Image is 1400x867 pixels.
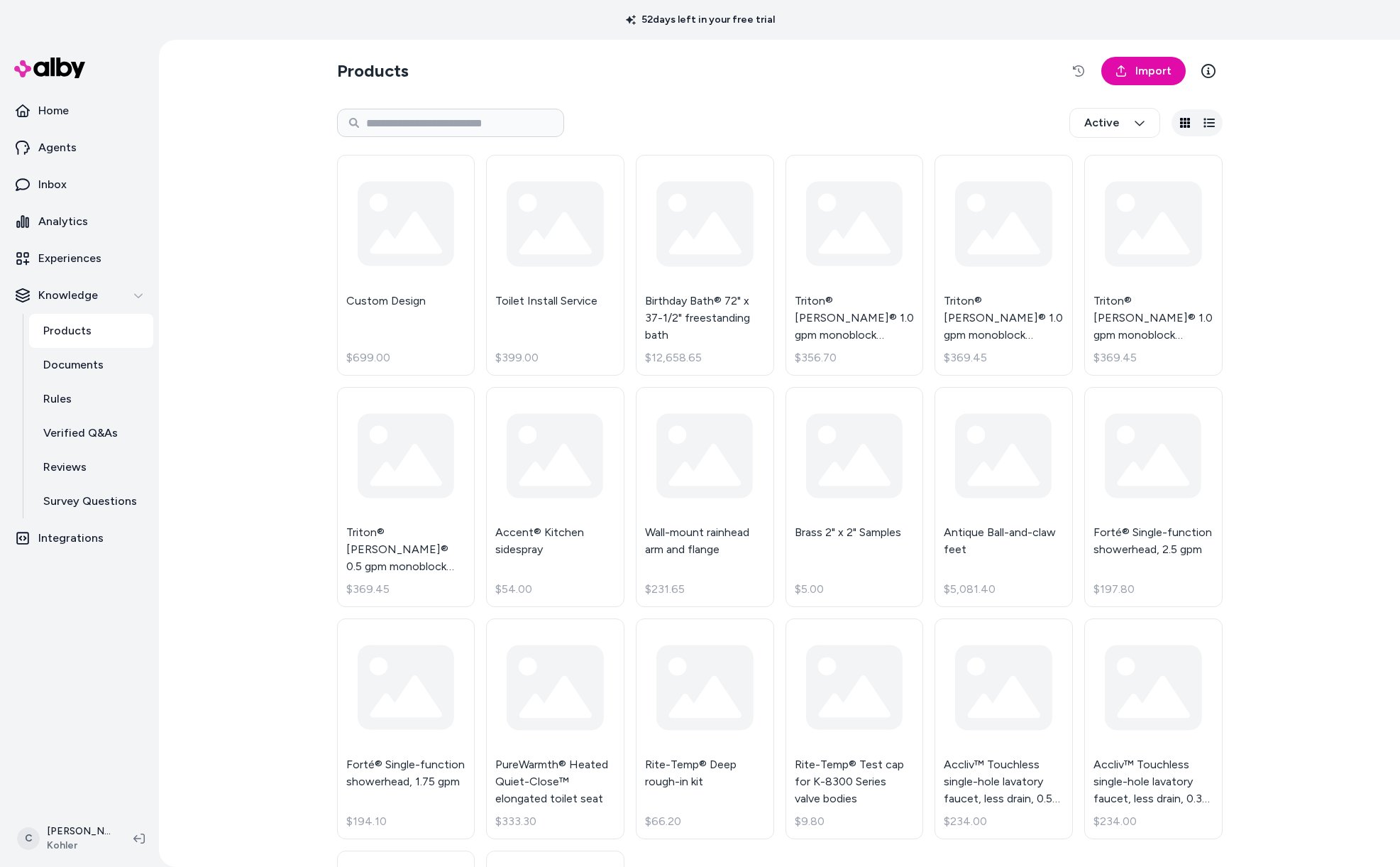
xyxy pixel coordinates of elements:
a: Toilet Install Service$399.00 [486,155,624,376]
a: Reviews [29,450,153,484]
a: Wall-mount rainhead arm and flange$231.65 [636,387,774,608]
a: Brass 2" x 2" Samples$5.00 [786,387,924,608]
a: Products [29,314,153,348]
p: Home [38,102,69,119]
p: Survey Questions [43,493,137,510]
button: C[PERSON_NAME]Kohler [9,816,122,861]
a: Experiences [6,241,153,276]
p: Agents [38,139,77,156]
p: Reviews [43,459,87,476]
a: Triton® [PERSON_NAME]® 1.0 gpm monoblock gooseneck bathroom sink faucet with aerated flow and wri... [935,155,1073,376]
a: Rules [29,382,153,416]
a: Accliv™ Touchless single-hole lavatory faucet, less drain, 0.35 gpm$234.00 [1084,618,1223,839]
span: Kohler [47,839,111,853]
a: Triton® [PERSON_NAME]® 1.0 gpm monoblock gooseneck bathroom sink faucet with laminar flow and wri... [1084,155,1223,376]
a: Rite-Temp® Test cap for K-8300 Series valve bodies$9.80 [786,618,924,839]
a: Triton® [PERSON_NAME]® 0.5 gpm monoblock gooseneck bathroom sink faucet with laminar flow and wri... [337,387,475,608]
p: Integrations [38,530,104,547]
p: Verified Q&As [43,425,118,442]
a: Inbox [6,168,153,202]
p: 52 days left in your free trial [617,13,783,27]
a: Accent® Kitchen sidespray$54.00 [486,387,624,608]
a: Custom Design$699.00 [337,155,475,376]
a: Verified Q&As [29,416,153,450]
a: Triton® [PERSON_NAME]® 1.0 gpm monoblock gooseneck bathroom sink faucet with aerated flow and lev... [786,155,924,376]
p: Products [43,322,92,339]
h2: Products [337,60,409,82]
span: C [17,827,40,850]
p: Inbox [38,176,67,193]
span: Import [1135,62,1172,80]
p: Experiences [38,250,101,267]
a: Accliv™ Touchless single-hole lavatory faucet, less drain, 0.5 gpm$234.00 [935,618,1073,839]
button: Active [1069,108,1160,138]
a: Home [6,94,153,128]
p: Documents [43,356,104,373]
a: Birthday Bath® 72" x 37-1/2" freestanding bath$12,658.65 [636,155,774,376]
a: Forté® Single-function showerhead, 1.75 gpm$194.10 [337,618,475,839]
a: Documents [29,348,153,382]
a: Integrations [6,521,153,555]
img: alby Logo [14,58,85,78]
p: Analytics [38,213,88,230]
a: Survey Questions [29,484,153,518]
p: Rules [43,391,72,408]
button: Knowledge [6,278,153,312]
a: PureWarmth® Heated Quiet-Close™ elongated toilet seat$333.30 [486,618,624,839]
a: Agents [6,131,153,165]
a: Import [1101,57,1186,85]
p: [PERSON_NAME] [47,824,111,839]
a: Rite-Temp® Deep rough-in kit$66.20 [636,618,774,839]
p: Knowledge [38,287,98,304]
a: Analytics [6,205,153,239]
a: Forté® Single-function showerhead, 2.5 gpm$197.80 [1084,387,1223,608]
a: Antique Ball-and-claw feet$5,081.40 [935,387,1073,608]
